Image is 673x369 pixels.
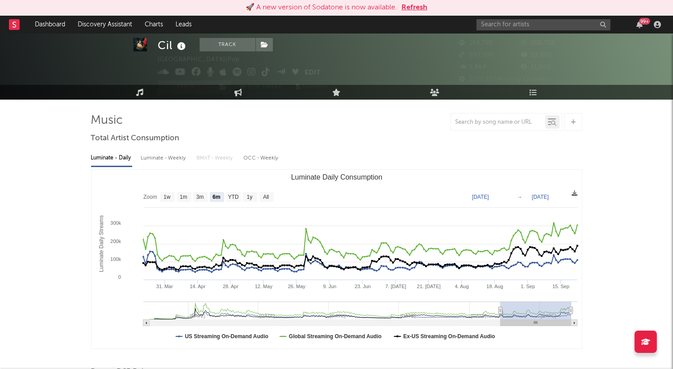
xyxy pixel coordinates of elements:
[521,64,551,70] span: 11,000
[288,284,305,289] text: 26. May
[385,284,406,289] text: 7. [DATE]
[248,82,282,93] span: Benchmark
[118,274,121,280] text: 0
[91,133,180,144] span: Total Artist Consumption
[291,173,382,181] text: Luminate Daily Consumption
[521,40,555,46] span: 205,726
[292,80,334,94] button: Summary
[460,76,552,82] span: 1,731,157 Monthly Listeners
[472,194,489,200] text: [DATE]
[288,333,381,340] text: Global Streaming On-Demand Audio
[91,151,132,166] div: Luminate - Daily
[460,52,494,58] span: 997,100
[236,80,287,94] a: Benchmark
[305,67,321,79] button: Edit
[213,194,220,201] text: 6m
[486,284,503,289] text: 18. Aug
[403,333,495,340] text: Ex-US Streaming On-Demand Audio
[110,256,121,262] text: 100k
[552,284,569,289] text: 15. Sep
[323,284,336,289] text: 9. Jun
[455,284,468,289] text: 4. Aug
[169,16,198,34] a: Leads
[200,38,255,51] button: Track
[143,194,157,201] text: Zoom
[110,239,121,244] text: 200k
[158,55,261,65] div: [GEOGRAPHIC_DATA] | Pop
[460,40,493,46] span: 159,785
[460,64,487,70] span: 1,464
[156,284,173,289] text: 31. Mar
[98,215,104,272] text: Luminate Daily Streams
[521,284,535,289] text: 1. Sep
[517,194,523,200] text: →
[110,220,121,226] text: 300k
[244,151,280,166] div: OCC - Weekly
[92,170,582,348] svg: Luminate Daily Consumption
[158,80,214,94] button: Track
[141,151,188,166] div: Luminate - Weekly
[477,19,610,30] input: Search for artists
[255,284,272,289] text: 12. May
[263,194,268,201] text: All
[247,194,252,201] text: 1y
[71,16,138,34] a: Discovery Assistant
[246,2,397,13] div: 🚀 A new version of Sodatone is now available.
[639,18,650,25] div: 99 +
[228,194,238,201] text: YTD
[158,38,188,53] div: Cil
[223,284,238,289] text: 28. Apr
[138,16,169,34] a: Charts
[190,284,205,289] text: 14. Apr
[451,119,545,126] input: Search by song name or URL
[532,194,549,200] text: [DATE]
[163,194,171,201] text: 1w
[196,194,204,201] text: 3m
[180,194,187,201] text: 1m
[521,52,552,58] span: 53,900
[185,333,268,340] text: US Streaming On-Demand Audio
[636,21,643,28] button: 99+
[401,2,427,13] button: Refresh
[417,284,440,289] text: 21. [DATE]
[29,16,71,34] a: Dashboard
[355,284,371,289] text: 23. Jun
